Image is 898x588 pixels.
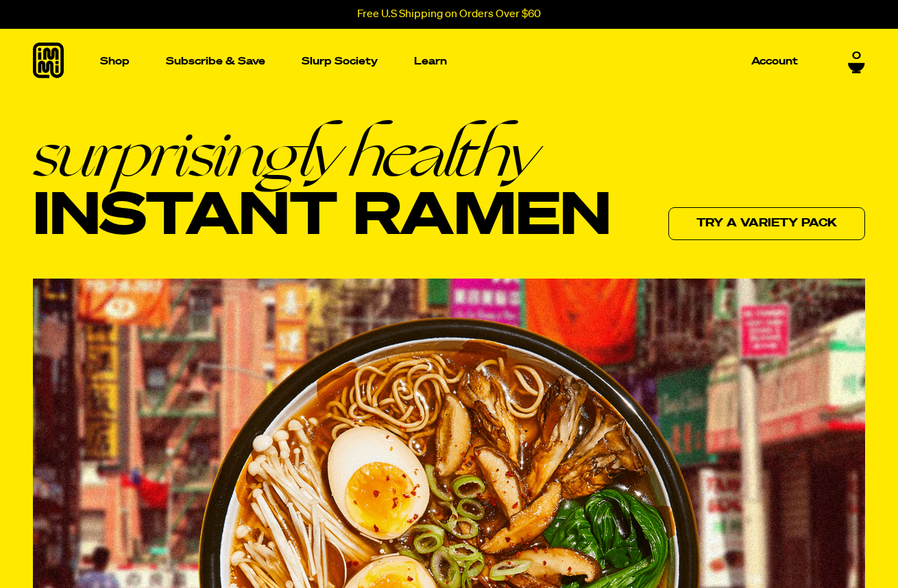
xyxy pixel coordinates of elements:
a: Account [746,51,803,72]
p: Shop [100,56,130,67]
p: Subscribe & Save [166,56,265,67]
a: Slurp Society [296,51,383,72]
a: Learn [409,29,452,94]
a: Try a variety pack [668,207,865,240]
a: 0 [848,50,865,73]
a: Subscribe & Save [160,51,271,72]
p: Free U.S Shipping on Orders Over $60 [357,8,541,21]
p: Learn [414,56,447,67]
em: surprisingly healthy [33,121,611,186]
h1: Instant Ramen [33,121,611,250]
span: 0 [852,50,861,62]
p: Account [751,56,798,67]
p: Slurp Society [302,56,378,67]
a: Shop [95,29,135,94]
nav: Main navigation [95,29,803,94]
